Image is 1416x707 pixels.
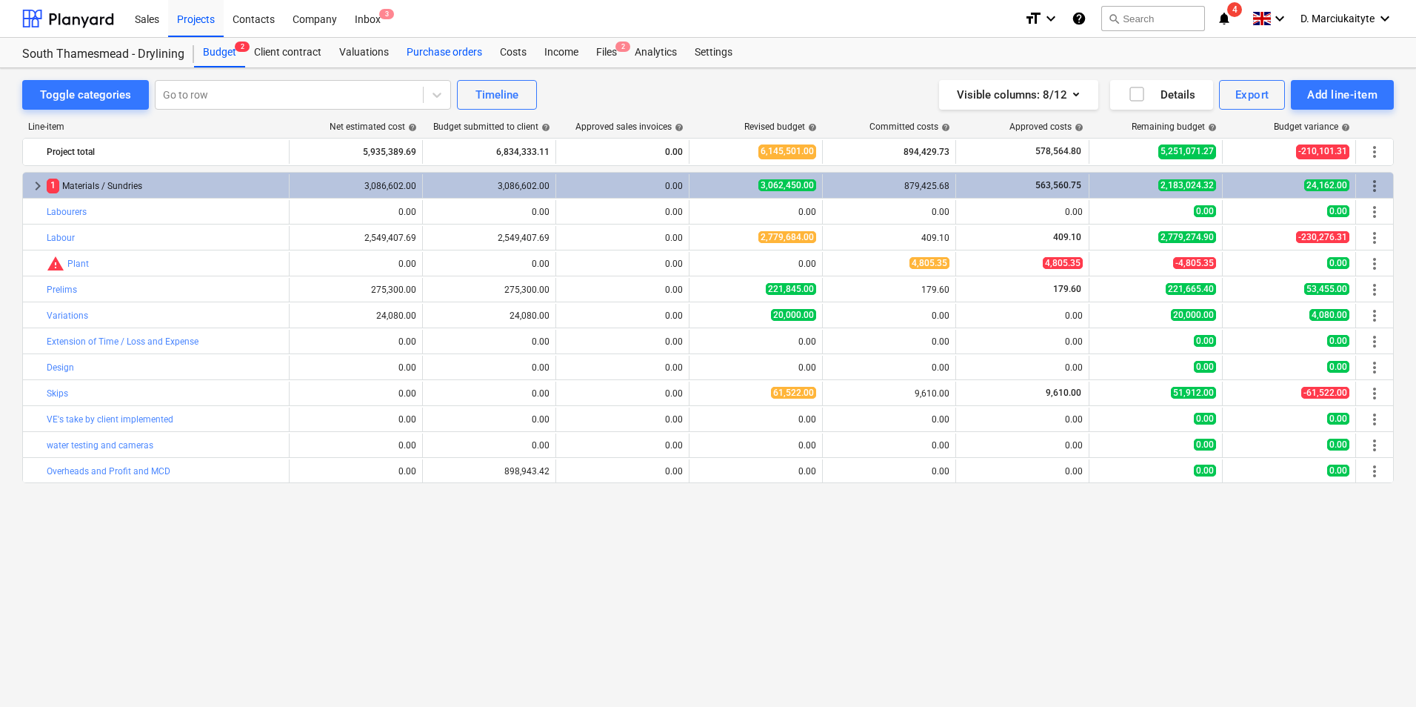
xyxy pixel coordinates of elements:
div: 0.00 [429,207,550,217]
span: 5,251,071.27 [1158,145,1216,159]
span: 0.00 [1194,361,1216,373]
span: D. Marciukaityte [1300,13,1375,24]
a: Costs [491,38,535,67]
div: 0.00 [562,140,683,164]
div: 0.00 [562,414,683,425]
div: 0.00 [962,362,1083,373]
span: Committed costs exceed revised budget [47,255,64,273]
div: Committed costs [869,122,950,132]
span: help [405,123,417,132]
span: -210,101.31 [1296,145,1349,159]
div: 0.00 [429,388,550,399]
button: Visible columns:8/12 [939,80,1098,110]
div: 0.00 [829,466,949,477]
div: 24,080.00 [295,311,416,321]
span: More actions [1366,255,1383,273]
span: More actions [1366,307,1383,325]
a: Purchase orders [398,38,491,67]
div: 0.00 [429,336,550,347]
a: Files2 [587,38,626,67]
span: 20,000.00 [771,309,816,321]
span: 0.00 [1194,465,1216,477]
span: 3,062,450.00 [758,179,816,191]
span: 2,779,684.00 [758,231,816,243]
div: 0.00 [295,388,416,399]
a: Settings [686,38,741,67]
div: Line-item [22,122,290,132]
span: 578,564.80 [1034,145,1083,158]
span: More actions [1366,437,1383,454]
a: Plant [67,259,89,269]
span: 0.00 [1327,413,1349,425]
a: VE's take by client implemented [47,414,173,425]
span: 4,805.35 [909,257,949,269]
div: 0.00 [429,414,550,425]
div: 0.00 [562,285,683,295]
div: Files [587,38,626,67]
div: Add line-item [1307,85,1377,104]
a: Skips [47,388,68,399]
span: 2,779,274.90 [1158,231,1216,243]
span: help [805,123,817,132]
span: 0.00 [1327,439,1349,451]
span: 2 [235,42,250,52]
a: Labourers [47,207,87,217]
div: 0.00 [562,388,683,399]
a: Variations [47,311,88,321]
span: 221,665.40 [1166,283,1216,295]
span: More actions [1366,143,1383,161]
div: Timeline [475,85,518,104]
div: 6,834,333.11 [429,140,550,164]
span: 61,522.00 [771,387,816,399]
div: Budget submitted to client [433,122,550,132]
a: Prelims [47,285,77,295]
div: 0.00 [695,466,816,477]
div: 0.00 [429,259,550,269]
div: 9,610.00 [829,388,949,399]
div: South Thamesmead - Drylining [22,47,176,62]
div: 0.00 [295,440,416,451]
span: 53,455.00 [1304,283,1349,295]
div: 2,549,407.69 [295,233,416,243]
div: Valuations [330,38,398,67]
iframe: Chat Widget [1342,636,1416,707]
span: 0.00 [1327,257,1349,269]
div: Export [1235,85,1269,104]
div: 0.00 [562,207,683,217]
div: 0.00 [695,440,816,451]
span: 4,805.35 [1043,257,1083,269]
div: 0.00 [962,440,1083,451]
i: format_size [1024,10,1042,27]
span: More actions [1366,333,1383,351]
span: More actions [1366,385,1383,402]
button: Add line-item [1291,80,1394,110]
div: 879,425.68 [829,181,949,191]
div: Visible columns : 8/12 [957,85,1081,104]
span: 0.00 [1327,335,1349,347]
div: 0.00 [562,440,683,451]
span: 4,080.00 [1309,309,1349,321]
a: Client contract [245,38,330,67]
div: Details [1128,85,1195,104]
div: Revised budget [744,122,817,132]
a: Overheads and Profit and MCD [47,466,170,477]
div: 275,300.00 [429,285,550,295]
div: 0.00 [562,233,683,243]
div: Materials / Sundries [47,174,283,198]
span: More actions [1366,359,1383,376]
a: Labour [47,233,75,243]
button: Search [1101,6,1205,31]
div: 0.00 [829,362,949,373]
div: 0.00 [962,336,1083,347]
span: help [938,123,950,132]
span: -4,805.35 [1173,257,1216,269]
div: Analytics [626,38,686,67]
a: water testing and cameras [47,440,153,451]
div: 0.00 [829,311,949,321]
span: help [672,123,684,132]
span: 51,912.00 [1171,387,1216,399]
a: Income [535,38,587,67]
button: Export [1219,80,1286,110]
div: 0.00 [962,207,1083,217]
